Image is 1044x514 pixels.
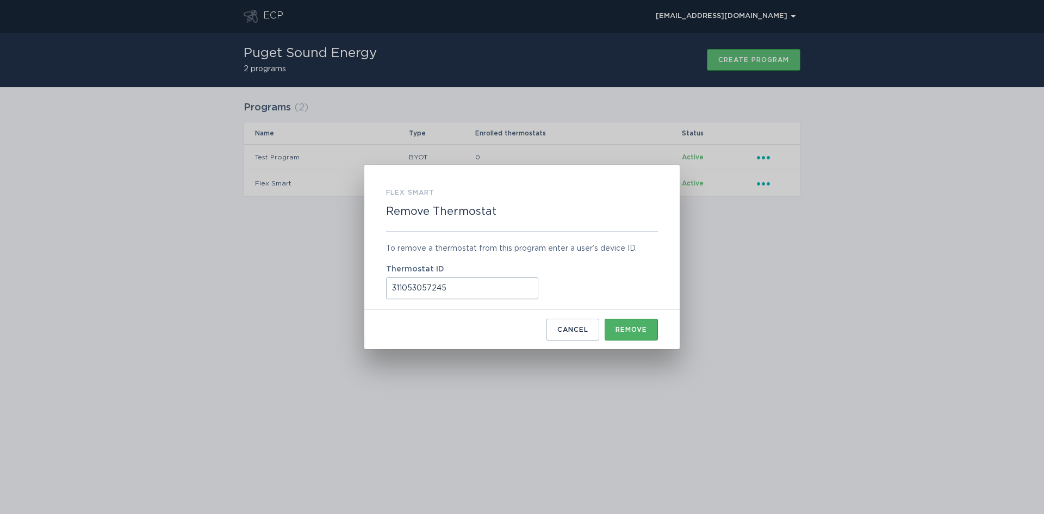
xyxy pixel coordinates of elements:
button: Cancel [546,319,599,340]
div: To remove a thermostat from this program enter a user’s device ID. [386,243,658,255]
div: Remove Thermostat [364,165,680,349]
h2: Remove Thermostat [386,205,496,218]
button: Remove [605,319,658,340]
div: Remove [616,326,647,333]
input: Thermostat ID [386,277,538,299]
label: Thermostat ID [386,265,658,273]
h3: Flex Smart [386,187,434,199]
div: Cancel [557,326,588,333]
